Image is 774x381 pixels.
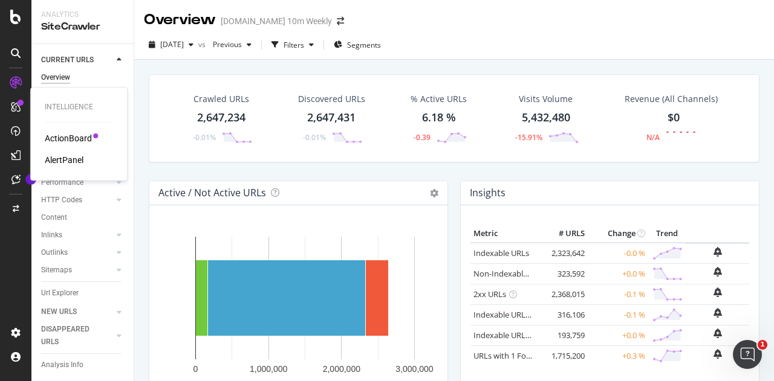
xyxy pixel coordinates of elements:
[414,132,431,142] div: -0.39
[539,243,588,264] td: 2,323,642
[473,268,547,279] a: Non-Indexable URLs
[473,330,605,341] a: Indexable URLs with Bad Description
[714,328,722,338] div: bell-plus
[250,364,287,374] text: 1,000,000
[158,185,266,201] h4: Active / Not Active URLs
[41,287,79,299] div: Url Explorer
[284,40,304,50] div: Filters
[41,71,70,84] div: Overview
[539,284,588,304] td: 2,368,015
[41,211,125,224] a: Content
[625,93,718,105] span: Revenue (All Channels)
[668,110,680,124] span: $0
[733,340,762,369] iframe: Intercom live chat
[588,345,648,366] td: +0.3 %
[41,264,72,277] div: Sitemaps
[323,364,360,374] text: 2,000,000
[41,10,124,20] div: Analytics
[347,40,381,50] span: Segments
[303,132,326,142] div: -0.01%
[41,71,125,84] a: Overview
[45,132,92,144] a: ActionBoard
[519,93,573,105] div: Visits Volume
[41,246,68,259] div: Outlinks
[337,17,344,25] div: arrow-right-arrow-left
[329,35,386,54] button: Segments
[41,264,113,277] a: Sitemaps
[193,364,198,374] text: 0
[758,340,767,350] span: 1
[714,247,722,257] div: bell-plus
[714,308,722,318] div: bell-plus
[197,110,246,126] div: 2,647,234
[41,194,113,207] a: HTTP Codes
[539,325,588,345] td: 193,759
[646,132,660,142] div: N/A
[588,325,648,345] td: +0.0 %
[41,229,62,242] div: Inlinks
[41,246,113,259] a: Outlinks
[714,267,722,277] div: bell-plus
[41,229,113,242] a: Inlinks
[539,263,588,284] td: 323,592
[41,287,125,299] a: Url Explorer
[25,174,36,185] div: Tooltip anchor
[45,102,112,112] div: Intelligence
[588,225,648,243] th: Change
[588,243,648,264] td: -0.0 %
[208,35,256,54] button: Previous
[41,323,102,348] div: DISAPPEARED URLS
[515,132,542,142] div: -15.91%
[422,110,456,126] div: 6.18 %
[41,359,125,371] a: Analysis Info
[307,110,356,126] div: 2,647,431
[473,350,562,361] a: URLs with 1 Follow Inlink
[267,35,319,54] button: Filters
[198,39,208,50] span: vs
[648,225,686,243] th: Trend
[41,306,77,318] div: NEW URLS
[470,225,539,243] th: Metric
[144,10,216,30] div: Overview
[41,176,83,189] div: Performance
[411,93,467,105] div: % Active URLs
[539,345,588,366] td: 1,715,200
[522,110,570,126] div: 5,432,480
[221,15,332,27] div: [DOMAIN_NAME] 10m Weekly
[395,364,433,374] text: 3,000,000
[588,263,648,284] td: +0.0 %
[41,20,124,34] div: SiteCrawler
[473,289,506,299] a: 2xx URLs
[588,284,648,304] td: -0.1 %
[45,154,83,166] a: AlertPanel
[473,248,529,258] a: Indexable URLs
[41,211,67,224] div: Content
[144,35,198,54] button: [DATE]
[714,287,722,297] div: bell-plus
[208,39,242,50] span: Previous
[41,54,94,66] div: CURRENT URLS
[193,93,249,105] div: Crawled URLs
[714,349,722,359] div: bell-plus
[193,132,216,142] div: -0.01%
[41,54,113,66] a: CURRENT URLS
[298,93,365,105] div: Discovered URLs
[160,39,184,50] span: 2025 Sep. 5th
[41,194,82,207] div: HTTP Codes
[430,189,438,197] i: Options
[41,176,113,189] a: Performance
[41,323,113,348] a: DISAPPEARED URLS
[539,225,588,243] th: # URLS
[41,359,83,371] div: Analysis Info
[588,304,648,325] td: -0.1 %
[539,304,588,325] td: 316,106
[470,185,506,201] h4: Insights
[41,306,113,318] a: NEW URLS
[473,309,574,320] a: Indexable URLs with Bad H1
